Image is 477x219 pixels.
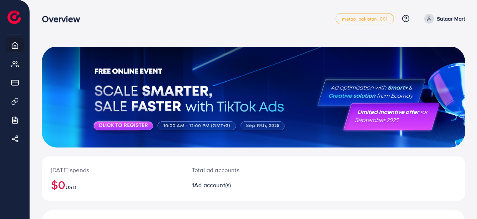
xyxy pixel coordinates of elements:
p: [DATE] spends [51,165,174,174]
span: metap_pakistan_001 [342,16,388,21]
p: Salaar Mart [437,14,465,23]
a: Salaar Mart [421,14,465,24]
h3: Overview [42,13,86,24]
span: Ad account(s) [194,181,231,189]
img: logo [7,10,21,24]
h2: 1 [192,182,280,189]
a: metap_pakistan_001 [336,13,394,24]
p: Total ad accounts [192,165,280,174]
span: USD [65,183,76,191]
h2: $0 [51,177,174,192]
